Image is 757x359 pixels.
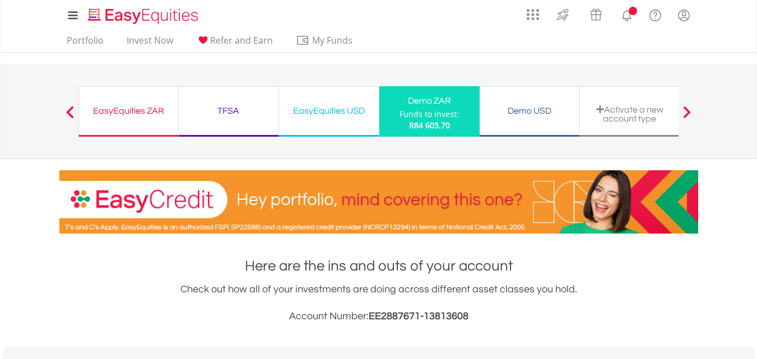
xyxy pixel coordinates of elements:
[519,3,546,21] a: AppsGrid
[554,6,572,24] img: thrive-v2.svg
[400,109,459,120] div: Funds to invest:
[409,120,450,130] span: R84 603.70
[587,6,605,24] img: vouchers-v2.svg
[62,35,108,52] a: Portfolio
[192,35,277,52] a: Refer and Earn
[612,3,641,25] a: Notifications
[286,103,372,119] div: EasyEquities USD
[185,103,272,119] div: TFSA
[210,34,273,46] span: Refer and Earn
[86,103,171,119] div: EasyEquities ZAR
[59,256,698,276] h1: Here are the ins and outs of your account
[122,35,178,52] a: Invest Now
[587,105,673,123] div: Activate a new account type
[527,8,539,21] img: grid-menu-icon.svg
[641,3,670,25] a: FAQ's and Support
[86,7,203,25] img: EasyEquities_Logo.png
[386,93,473,109] div: Demo ZAR
[579,3,612,24] a: Vouchers
[670,3,698,27] a: My Profile
[59,282,698,324] div: Check out how all of your investments are doing across different asset classes you hold.
[486,103,573,119] div: Demo USD
[296,33,369,48] span: My Funds
[369,311,468,321] span: EE2887671-13813608
[59,309,698,324] h3: Account Number:
[83,3,203,25] a: Home page
[59,170,698,234] img: EasyCredit Promotion Banner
